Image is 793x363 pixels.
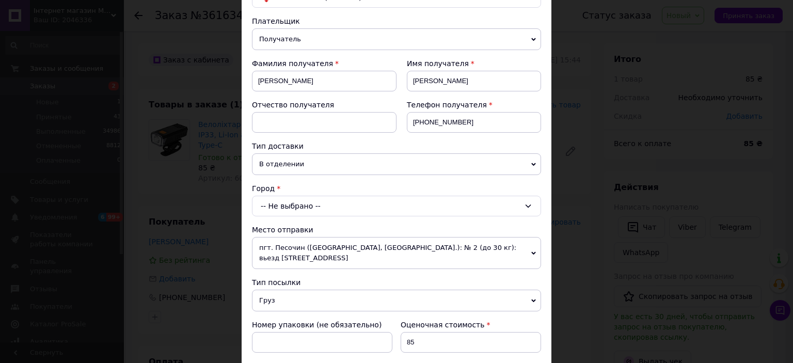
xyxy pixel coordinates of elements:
span: пгт. Песочин ([GEOGRAPHIC_DATA], [GEOGRAPHIC_DATA].): № 2 (до 30 кг): вьезд [STREET_ADDRESS] [252,237,541,269]
div: Город [252,183,541,194]
span: Телефон получателя [407,101,487,109]
div: -- Не выбрано -- [252,196,541,216]
span: Получатель [252,28,541,50]
div: Оценочная стоимость [401,320,541,330]
span: Тип доставки [252,142,304,150]
div: Номер упаковки (не обязательно) [252,320,392,330]
span: В отделении [252,153,541,175]
span: Фамилия получателя [252,59,333,68]
input: +380 [407,112,541,133]
span: Имя получателя [407,59,469,68]
span: Тип посылки [252,278,300,287]
span: Груз [252,290,541,311]
span: Место отправки [252,226,313,234]
span: Отчество получателя [252,101,334,109]
span: Плательщик [252,17,300,25]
